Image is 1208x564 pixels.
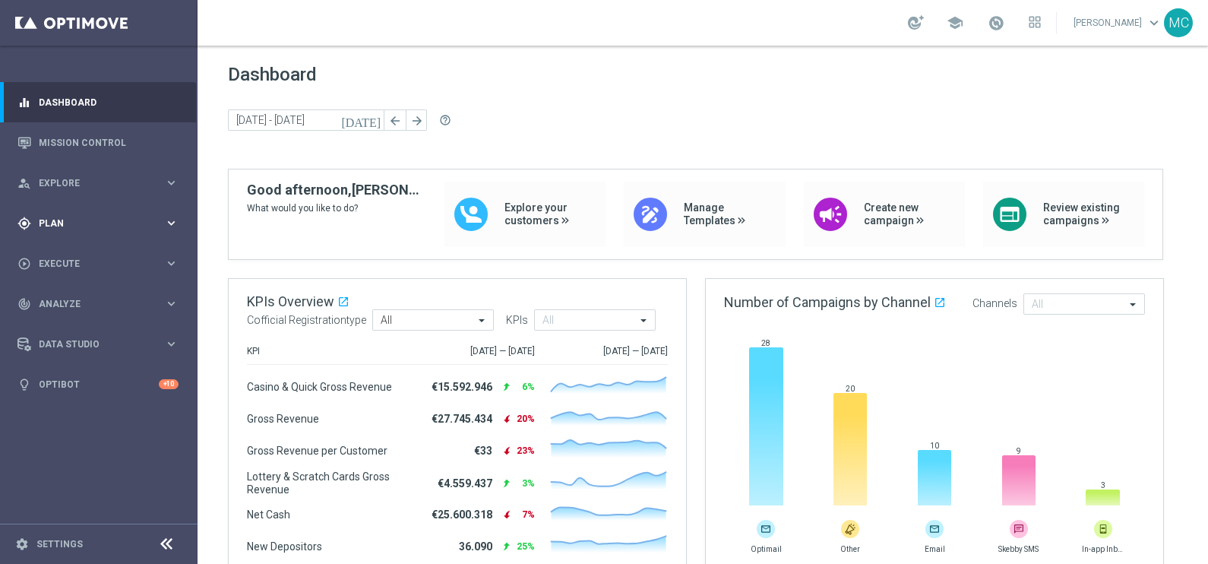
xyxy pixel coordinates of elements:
div: Dashboard [17,82,179,122]
i: keyboard_arrow_right [164,337,179,351]
div: Execute [17,257,164,271]
i: lightbulb [17,378,31,391]
a: [PERSON_NAME]keyboard_arrow_down [1072,11,1164,34]
span: Analyze [39,299,164,309]
div: Optibot [17,364,179,404]
i: keyboard_arrow_right [164,296,179,311]
a: Optibot [39,364,159,404]
a: Dashboard [39,82,179,122]
button: Mission Control [17,137,179,149]
div: Mission Control [17,122,179,163]
div: Explore [17,176,164,190]
i: track_changes [17,297,31,311]
span: school [947,14,963,31]
i: equalizer [17,96,31,109]
div: Data Studio [17,337,164,351]
button: track_changes Analyze keyboard_arrow_right [17,298,179,310]
span: Explore [39,179,164,188]
i: keyboard_arrow_right [164,256,179,271]
button: person_search Explore keyboard_arrow_right [17,177,179,189]
button: play_circle_outline Execute keyboard_arrow_right [17,258,179,270]
i: keyboard_arrow_right [164,216,179,230]
button: gps_fixed Plan keyboard_arrow_right [17,217,179,230]
i: settings [15,537,29,551]
div: MC [1164,8,1193,37]
i: keyboard_arrow_right [164,176,179,190]
i: play_circle_outline [17,257,31,271]
span: Plan [39,219,164,228]
span: keyboard_arrow_down [1146,14,1162,31]
button: Data Studio keyboard_arrow_right [17,338,179,350]
div: Analyze [17,297,164,311]
i: gps_fixed [17,217,31,230]
i: person_search [17,176,31,190]
button: lightbulb Optibot +10 [17,379,179,391]
a: Mission Control [39,122,179,163]
div: Plan [17,217,164,230]
span: Data Studio [39,340,164,349]
span: Execute [39,259,164,268]
div: +10 [159,379,179,389]
button: equalizer Dashboard [17,97,179,109]
a: Settings [36,540,83,549]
